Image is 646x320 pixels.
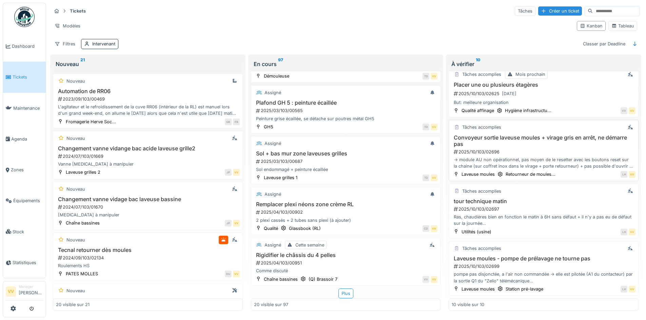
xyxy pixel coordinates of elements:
[476,60,481,68] sup: 10
[225,220,232,227] div: JP
[56,145,240,152] h3: Changement vanne vidange bac acide laveuse grille2
[13,105,43,111] span: Maintenance
[13,259,43,266] span: Statistiques
[233,169,240,176] div: VV
[3,124,46,154] a: Agenda
[255,209,438,215] div: 2025/04/103/00902
[462,229,491,235] div: Utilités (usine)
[611,23,634,29] div: Tableau
[431,276,437,283] div: VV
[56,88,240,94] h3: Automation de RR06
[621,286,627,293] div: LH
[80,60,85,68] sup: 21
[13,229,43,235] span: Stock
[265,140,281,147] div: Assigné
[3,185,46,216] a: Équipements
[264,225,278,232] div: Qualité
[505,107,551,114] div: Hygiène infrastructu...
[254,301,288,308] div: 20 visible sur 97
[254,268,438,274] div: Comme discuté
[452,156,635,169] div: -> module AU non opérationnel, pas moyen de le resetter avec les boutons reset sur la chaine (sur...
[56,161,240,167] div: Vanne [MEDICAL_DATA] à manipuler
[67,8,89,14] strong: Tickets
[629,107,635,114] div: VV
[462,107,494,114] div: Qualité affinage
[453,206,635,212] div: 2025/10/103/02697
[52,39,78,49] div: Filtres
[452,271,635,284] div: pompe pas disjonctée, a l'air non commandée -> elle est pilotée (A1 du contacteur) par la sortie ...
[19,284,43,289] div: Manager
[225,119,232,125] div: GB
[629,286,635,293] div: VV
[57,153,240,159] div: 2024/07/103/01669
[233,220,240,227] div: VV
[66,186,85,192] div: Nouveau
[502,90,516,97] div: [DATE]
[56,60,240,68] div: Nouveau
[92,41,115,47] div: Intervenant
[233,119,240,125] div: FB
[225,169,232,176] div: JP
[66,220,100,226] div: Chaîne bassines
[254,217,438,223] div: 2 plexi cassés + 2 tubes sans plexi (à ajouter)
[506,171,555,177] div: Retourneur de moules...
[3,93,46,124] a: Maintenance
[451,60,636,68] div: À vérifier
[278,60,283,68] sup: 97
[255,260,438,266] div: 2025/04/103/00951
[19,284,43,299] li: [PERSON_NAME]
[265,242,281,248] div: Assigné
[462,286,495,292] div: Laveuse moules
[56,262,240,269] div: Roulements HS
[462,171,495,177] div: Laveuse moules
[66,119,116,125] div: Fromagerie Herve Soc...
[423,276,429,283] div: VV
[515,71,545,78] div: Mois prochain
[423,73,429,80] div: TD
[66,78,85,84] div: Nouveau
[56,298,240,304] h3: Manche pour vanne pied de cuve 2 PDD
[56,212,240,218] div: [MEDICAL_DATA] à manipuler
[52,21,83,31] div: Modèles
[66,237,85,243] div: Nouveau
[13,74,43,80] span: Tickets
[452,301,484,308] div: 10 visible sur 10
[3,216,46,247] a: Stock
[66,287,85,294] div: Nouveau
[264,174,297,181] div: Laveuse grilles 1
[254,115,438,122] div: Peinture grise écaillée, se détache sur poutres métal GH5
[452,82,635,88] h3: Placer une ou plusieurs étagères
[56,196,240,202] h3: Changement vanne vidage bac laveuse bassine
[580,39,628,49] div: Classer par Deadline
[6,286,16,297] li: VV
[453,263,635,270] div: 2025/10/103/02699
[225,271,232,277] div: DU
[3,62,46,92] a: Tickets
[462,124,501,130] div: Tâches accomplies
[431,225,437,232] div: VV
[264,124,273,130] div: GH5
[255,107,438,114] div: 2025/03/103/00565
[56,301,90,308] div: 20 visible sur 21
[265,191,281,197] div: Assigné
[264,276,298,282] div: Chaîne bassines
[3,154,46,185] a: Zones
[295,242,324,248] div: Cette semaine
[431,124,437,130] div: VV
[431,73,437,80] div: VV
[423,174,429,181] div: TD
[233,271,240,277] div: VV
[255,158,438,165] div: 2025/03/103/00687
[453,149,635,155] div: 2025/10/103/02696
[14,7,35,27] img: Badge_color-CXgf-gQk.svg
[452,198,635,205] h3: tour technique matin
[431,174,437,181] div: VV
[621,229,627,235] div: LH
[254,150,438,157] h3: Sol + bas mur zone laveuses grilles
[254,252,438,258] h3: Rigidifier le châssis du 4 pelles
[538,6,582,16] div: Créer un ticket
[423,225,429,232] div: CD
[452,255,635,262] h3: Laveuse moules - pompe de prélavage ne tourne pas
[309,276,337,282] div: (Q) Brassoir 7
[66,271,98,277] div: PATES MOLLES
